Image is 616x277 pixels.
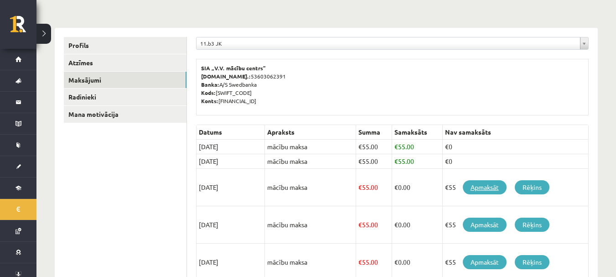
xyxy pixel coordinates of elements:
b: Banka: [201,81,219,88]
td: mācību maksa [265,206,356,244]
b: Konts: [201,97,218,105]
a: 11.b3 JK [197,37,588,49]
td: €0 [442,140,588,154]
span: € [394,183,398,191]
td: €0 [442,154,588,169]
span: € [358,142,362,151]
span: € [358,183,362,191]
td: 55.00 [356,206,392,244]
td: 0.00 [392,206,442,244]
span: € [358,220,362,229]
span: € [358,157,362,165]
a: Maksājumi [64,72,186,89]
td: 55.00 [356,140,392,154]
td: €55 [442,169,588,206]
p: 53603062391 A/S Swedbanka [SWIFT_CODE] [FINANCIAL_ID] [201,64,584,105]
span: 11.b3 JK [200,37,576,49]
a: Atzīmes [64,54,186,71]
a: Apmaksāt [463,218,507,232]
span: € [394,258,398,266]
td: mācību maksa [265,140,356,154]
span: € [358,258,362,266]
td: [DATE] [197,154,265,169]
td: mācību maksa [265,169,356,206]
th: Datums [197,125,265,140]
td: €55 [442,206,588,244]
a: Apmaksāt [463,255,507,269]
td: 55.00 [356,169,392,206]
span: € [394,157,398,165]
th: Apraksts [265,125,356,140]
a: Rēķins [515,180,549,194]
th: Nav samaksāts [442,125,588,140]
a: Radinieki [64,89,186,105]
td: 55.00 [392,140,442,154]
a: Rēķins [515,255,549,269]
span: € [394,220,398,229]
a: Mana motivācija [64,106,186,123]
td: [DATE] [197,140,265,154]
th: Samaksāts [392,125,442,140]
b: Kods: [201,89,216,96]
th: Summa [356,125,392,140]
span: € [394,142,398,151]
b: [DOMAIN_NAME].: [201,73,251,80]
a: Rīgas 1. Tālmācības vidusskola [10,16,36,39]
b: SIA „V.V. mācību centrs” [201,64,266,72]
a: Profils [64,37,186,54]
td: [DATE] [197,206,265,244]
a: Apmaksāt [463,180,507,194]
td: 0.00 [392,169,442,206]
a: Rēķins [515,218,549,232]
td: [DATE] [197,169,265,206]
td: 55.00 [356,154,392,169]
td: 55.00 [392,154,442,169]
td: mācību maksa [265,154,356,169]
